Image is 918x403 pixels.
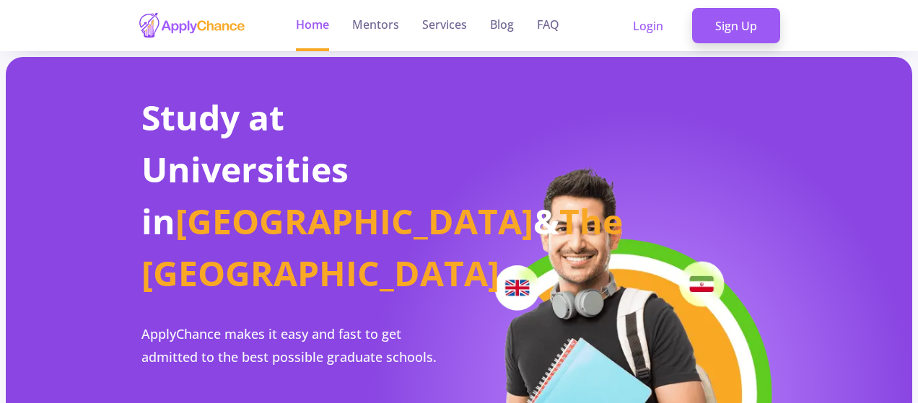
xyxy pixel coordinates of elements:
span: & [533,198,559,244]
img: applychance logo [138,12,246,40]
span: Study at Universities in [141,94,349,244]
span: [GEOGRAPHIC_DATA] [175,198,533,244]
span: ApplyChance makes it easy and fast to get admitted to the best possible graduate schools. [141,325,437,366]
a: Sign Up [692,8,780,44]
a: Login [610,8,686,44]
